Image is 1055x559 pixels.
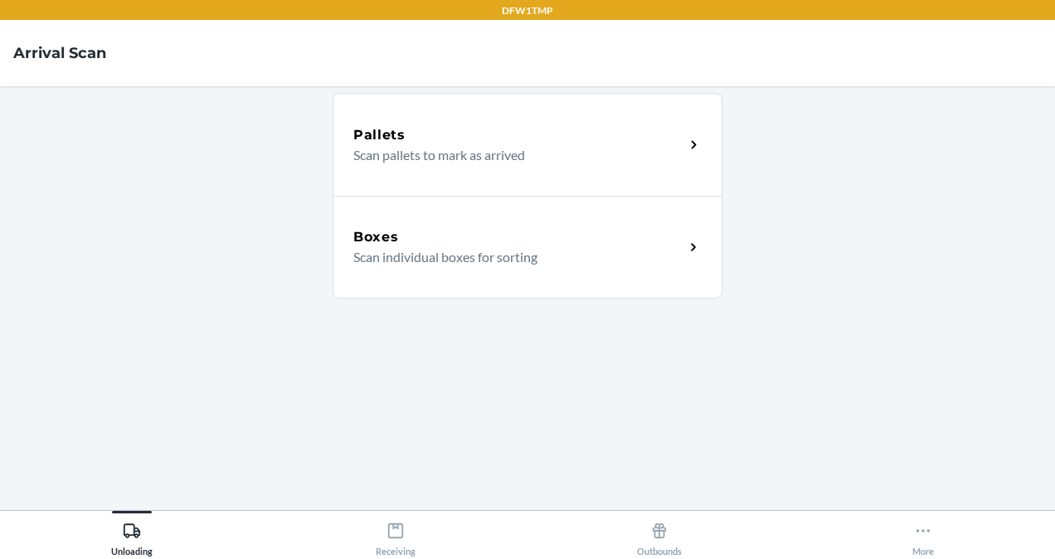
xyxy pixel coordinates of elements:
[502,3,553,18] p: DFW1TMP
[353,247,671,267] p: Scan individual boxes for sorting
[13,42,106,64] h4: Arrival Scan
[353,227,399,247] h5: Boxes
[111,515,153,557] div: Unloading
[333,196,722,299] a: BoxesScan individual boxes for sorting
[637,515,682,557] div: Outbounds
[353,125,406,145] h5: Pallets
[376,515,416,557] div: Receiving
[912,515,934,557] div: More
[333,93,722,196] a: PalletsScan pallets to mark as arrived
[264,511,527,557] button: Receiving
[791,511,1055,557] button: More
[527,511,791,557] button: Outbounds
[353,145,671,165] p: Scan pallets to mark as arrived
